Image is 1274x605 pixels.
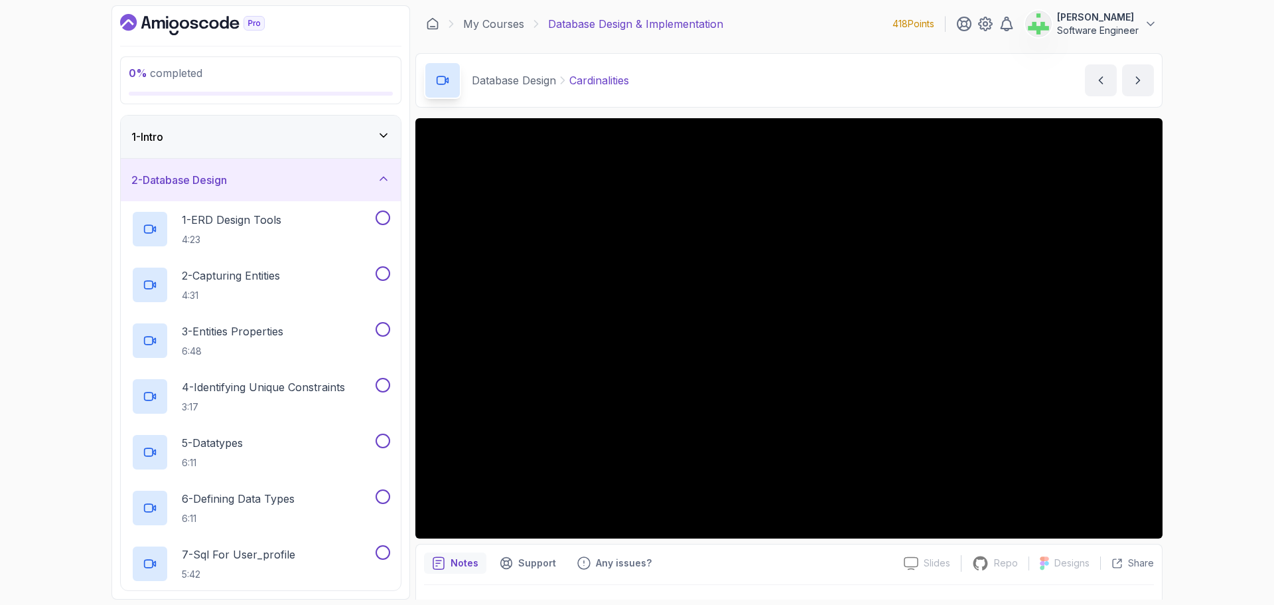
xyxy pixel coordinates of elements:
[596,557,652,570] p: Any issues?
[182,379,345,395] p: 4 - Identifying Unique Constraints
[182,400,345,414] p: 3:17
[451,557,478,570] p: Notes
[569,72,629,88] p: Cardinalities
[131,378,390,415] button: 4-Identifying Unique Constraints3:17
[182,547,295,562] p: 7 - Sql For User_profile
[1025,11,1157,37] button: user profile image[PERSON_NAME]Software Engineer
[492,553,564,574] button: Support button
[182,233,281,246] p: 4:23
[1057,24,1139,37] p: Software Engineer
[569,553,660,574] button: Feedback button
[518,557,556,570] p: Support
[131,545,390,582] button: 7-Sql For User_profile5:42
[892,17,934,31] p: 418 Points
[131,172,227,188] h3: 2 - Database Design
[182,568,295,581] p: 5:42
[1026,11,1051,37] img: user profile image
[1122,64,1154,96] button: next content
[415,118,1163,539] iframe: To enrich screen reader interactions, please activate Accessibility in Grammarly extension settings
[463,16,524,32] a: My Courses
[1057,11,1139,24] p: [PERSON_NAME]
[1085,64,1117,96] button: previous content
[1128,557,1154,570] p: Share
[131,129,163,145] h3: 1 - Intro
[131,434,390,471] button: 5-Datatypes6:11
[472,72,556,88] p: Database Design
[131,266,390,303] button: 2-Capturing Entities4:31
[182,345,283,358] p: 6:48
[426,17,439,31] a: Dashboard
[548,16,723,32] p: Database Design & Implementation
[120,14,295,35] a: Dashboard
[131,489,390,527] button: 6-Defining Data Types6:11
[121,116,401,158] button: 1-Intro
[1218,552,1261,592] iframe: chat widget
[182,456,243,470] p: 6:11
[1054,557,1090,570] p: Designs
[129,66,147,80] span: 0 %
[121,159,401,201] button: 2-Database Design
[182,512,295,525] p: 6:11
[1100,557,1154,570] button: Share
[994,557,1018,570] p: Repo
[182,212,281,228] p: 1 - ERD Design Tools
[182,323,283,339] p: 3 - Entities Properties
[131,211,390,248] button: 1-ERD Design Tools4:23
[131,322,390,359] button: 3-Entities Properties6:48
[424,553,486,574] button: notes button
[182,268,280,284] p: 2 - Capturing Entities
[129,66,202,80] span: completed
[182,289,280,302] p: 4:31
[182,435,243,451] p: 5 - Datatypes
[924,557,950,570] p: Slides
[182,491,295,507] p: 6 - Defining Data Types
